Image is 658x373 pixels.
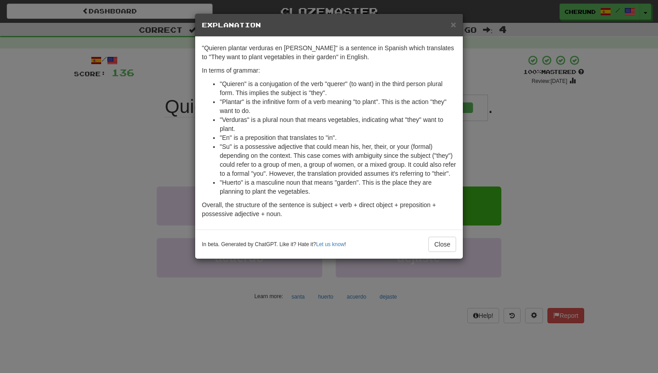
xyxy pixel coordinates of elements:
[220,178,456,196] li: "Huerto" is a masculine noun that means "garden". This is the place they are planning to plant th...
[316,241,344,247] a: Let us know
[220,115,456,133] li: "Verduras" is a plural noun that means vegetables, indicating what "they" want to plant.
[202,200,456,218] p: Overall, the structure of the sentence is subject + verb + direct object + preposition + possessi...
[451,19,456,30] span: ×
[451,20,456,29] button: Close
[428,237,456,252] button: Close
[202,241,346,248] small: In beta. Generated by ChatGPT. Like it? Hate it? !
[220,79,456,97] li: "Quieren" is a conjugation of the verb "querer" (to want) in the third person plural form. This i...
[220,133,456,142] li: "En" is a preposition that translates to "in".
[220,142,456,178] li: "Su" is a possessive adjective that could mean his, her, their, or your (formal) depending on the...
[220,97,456,115] li: "Plantar" is the infinitive form of a verb meaning "to plant". This is the action "they" want to do.
[202,21,456,30] h5: Explanation
[202,66,456,75] p: In terms of grammar:
[202,43,456,61] p: "Quieren plantar verduras en [PERSON_NAME]" is a sentence in Spanish which translates to "They wa...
